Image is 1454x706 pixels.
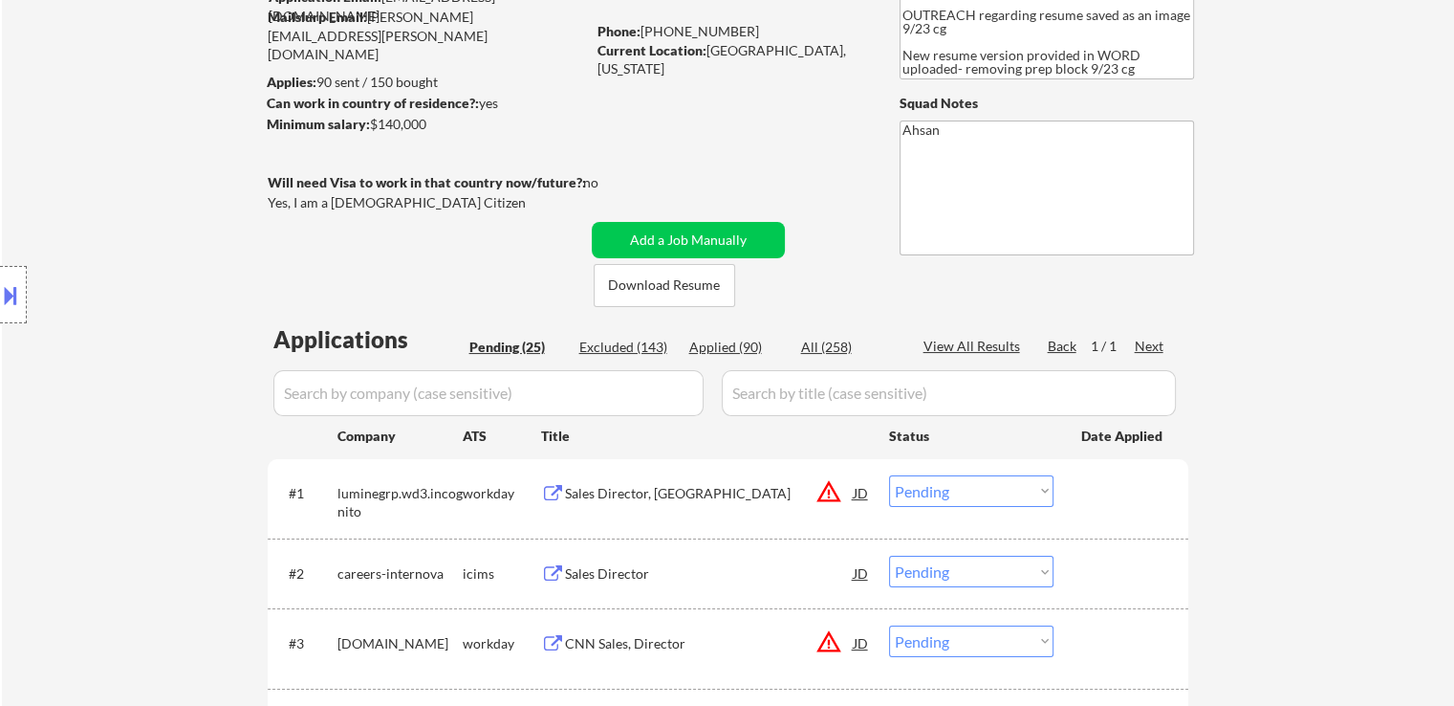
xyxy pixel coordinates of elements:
[289,564,322,584] div: #2
[268,9,367,25] strong: Mailslurp Email:
[597,23,640,39] strong: Phone:
[267,95,479,111] strong: Can work in country of residence?:
[289,634,322,653] div: #3
[469,338,565,357] div: Pending (25)
[273,370,704,416] input: Search by company (case sensitive)
[268,193,591,212] div: Yes, I am a [DEMOGRAPHIC_DATA] Citizen
[579,338,675,357] div: Excluded (143)
[267,74,316,90] strong: Applies:
[268,8,585,64] div: [PERSON_NAME][EMAIL_ADDRESS][PERSON_NAME][DOMAIN_NAME]
[852,475,871,510] div: JD
[565,634,854,653] div: CNN Sales, Director
[594,264,735,307] button: Download Resume
[900,94,1194,113] div: Squad Notes
[889,418,1053,452] div: Status
[801,338,897,357] div: All (258)
[267,115,585,134] div: $140,000
[463,634,541,653] div: workday
[1081,427,1165,446] div: Date Applied
[463,564,541,584] div: icims
[815,629,842,655] button: warning_amber
[267,94,579,113] div: yes
[267,116,370,132] strong: Minimum salary:
[597,41,868,78] div: [GEOGRAPHIC_DATA], [US_STATE]
[1091,337,1135,356] div: 1 / 1
[337,564,463,584] div: careers-internova
[289,484,322,503] div: #1
[337,484,463,521] div: luminegrp.wd3.incognito
[463,427,541,446] div: ATS
[597,22,868,41] div: [PHONE_NUMBER]
[583,173,638,192] div: no
[337,427,463,446] div: Company
[1048,337,1078,356] div: Back
[273,328,463,351] div: Applications
[337,634,463,653] div: [DOMAIN_NAME]
[815,478,842,505] button: warning_amber
[268,174,586,190] strong: Will need Visa to work in that country now/future?:
[923,337,1026,356] div: View All Results
[541,427,871,446] div: Title
[689,338,785,357] div: Applied (90)
[565,564,854,584] div: Sales Director
[597,42,706,58] strong: Current Location:
[852,626,871,660] div: JD
[722,370,1176,416] input: Search by title (case sensitive)
[1135,337,1165,356] div: Next
[852,556,871,590] div: JD
[592,222,785,258] button: Add a Job Manually
[267,73,585,92] div: 90 sent / 150 bought
[463,484,541,503] div: workday
[565,484,854,503] div: Sales Director, [GEOGRAPHIC_DATA]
